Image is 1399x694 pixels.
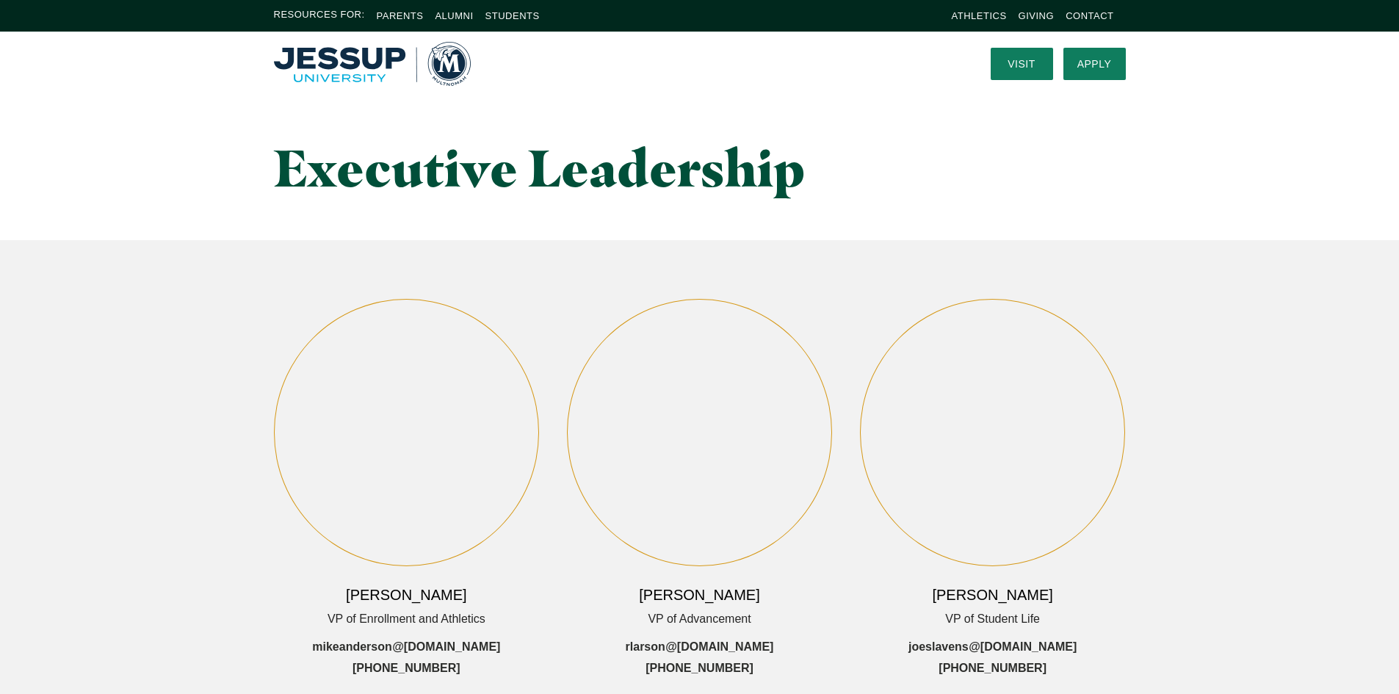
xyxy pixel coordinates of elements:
img: MikeAndersonHeadshot [275,300,539,565]
a: Parents [377,10,424,21]
span: mikeanderson [312,637,391,658]
span: VP of Advancement [648,609,751,630]
span: VP of Student Life [945,609,1040,630]
a: Alumni [435,10,473,21]
span: rlarson [626,637,665,658]
img: Multnomah University Logo [274,42,471,86]
span: joeslavens [908,637,969,658]
h1: Executive Leadership [274,140,833,196]
a: [PHONE_NUMBER] [939,658,1046,679]
img: Staff Headshot Robby Larson [568,300,832,565]
a: Visit [991,48,1053,80]
a: mikeanderson @[DOMAIN_NAME] [312,637,500,658]
a: Giving [1019,10,1055,21]
img: JoeSlavensHeadshot [861,300,1125,565]
a: Athletics [952,10,1007,21]
h6: [PERSON_NAME] [346,585,466,605]
span: VP of Enrollment and Athletics [328,609,485,630]
a: [PHONE_NUMBER] [646,658,753,679]
a: Home [274,42,471,86]
a: Students [485,10,540,21]
a: Contact [1066,10,1113,21]
a: joeslavens @[DOMAIN_NAME] [908,637,1077,658]
a: rlarson @[DOMAIN_NAME] [626,637,774,658]
a: Apply [1063,48,1126,80]
span: Resources For: [274,7,365,24]
span: @[DOMAIN_NAME] [392,637,500,658]
span: @[DOMAIN_NAME] [665,637,773,658]
span: @[DOMAIN_NAME] [969,637,1077,658]
h6: [PERSON_NAME] [639,585,759,605]
h6: [PERSON_NAME] [932,585,1052,605]
a: [PHONE_NUMBER] [353,658,460,679]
